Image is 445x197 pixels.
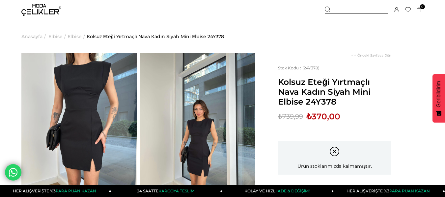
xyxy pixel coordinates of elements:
div: Ürün stoklarımızda kalmamıştır. [278,141,391,175]
img: logo [21,4,61,16]
a: 0 [417,8,422,12]
li: > [68,20,87,53]
span: İADE & DEĞİŞİM! [277,188,310,193]
li: > [21,20,47,53]
span: KARGOYA TESLİM [158,188,194,193]
span: Stok Kodu [278,65,302,70]
a: Elbise [48,20,63,53]
span: PARA PUAN KAZAN [389,188,430,193]
a: < < Önceki Sayfaya Dön [351,53,391,58]
span: ₺370,00 [306,111,340,121]
a: HER ALIŞVERİŞTE %3PARA PUAN KAZAN [334,185,445,197]
span: 0 [420,4,425,9]
a: KOLAY VE HIZLIİADE & DEĞİŞİM! [223,185,334,197]
span: Geribildirim [436,81,442,108]
span: ₺739,99 [278,111,303,121]
span: PARA PUAN KAZAN [56,188,96,193]
a: Kolsuz Eteği Yırtmaçlı Nava Kadın Siyah Mini Elbise 24Y378 [87,20,224,53]
a: 24 SAATTEKARGOYA TESLİM [111,185,223,197]
a: Elbise [68,20,82,53]
button: Geribildirim - Show survey [432,74,445,123]
li: > [48,20,68,53]
a: Anasayfa [21,20,42,53]
span: (24Y378) [278,65,320,70]
span: Kolsuz Eteği Yırtmaçlı Nava Kadın Siyah Mini Elbise 24Y378 [278,77,391,107]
